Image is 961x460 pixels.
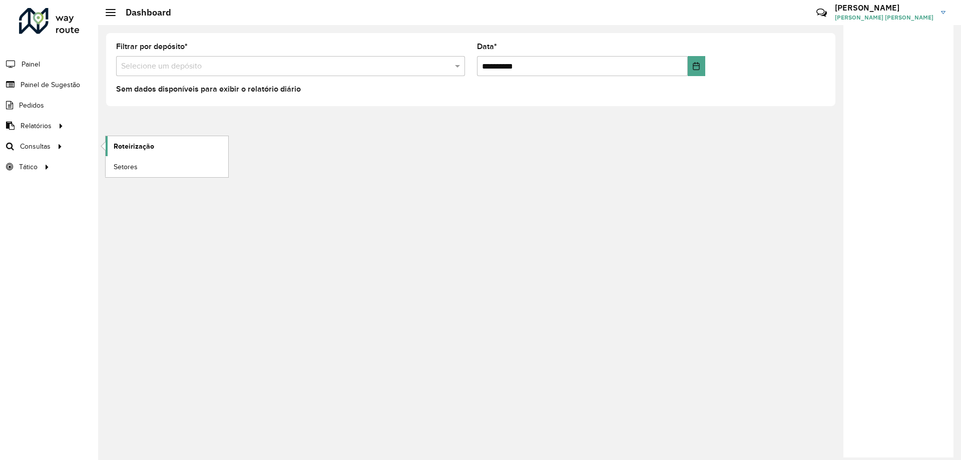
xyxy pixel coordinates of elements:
[19,100,44,111] span: Pedidos
[688,56,705,76] button: Choose Date
[116,41,188,53] label: Filtrar por depósito
[21,121,52,131] span: Relatórios
[116,7,171,18] h2: Dashboard
[811,2,832,24] a: Contato Rápido
[19,162,38,172] span: Tático
[835,3,933,13] h3: [PERSON_NAME]
[835,13,933,22] span: [PERSON_NAME] [PERSON_NAME]
[106,157,228,177] a: Setores
[116,83,301,95] label: Sem dados disponíveis para exibir o relatório diário
[22,59,40,70] span: Painel
[106,136,228,156] a: Roteirização
[114,162,138,172] span: Setores
[114,141,154,152] span: Roteirização
[20,141,51,152] span: Consultas
[477,41,497,53] label: Data
[21,80,80,90] span: Painel de Sugestão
